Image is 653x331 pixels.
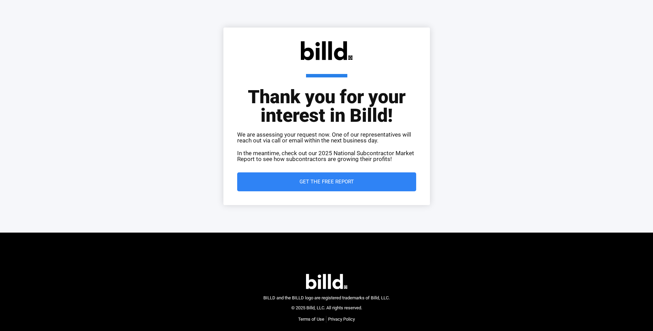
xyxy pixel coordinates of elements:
[237,172,416,191] a: Get the Free Report
[299,179,354,184] span: Get the Free Report
[237,74,416,125] h1: Thank you for your interest in Billd!
[263,295,390,310] span: BILLD and the BILLD logo are registered trademarks of Billd, LLC. © 2025 Billd, LLC. All rights r...
[298,316,324,323] a: Terms of Use
[298,316,355,323] nav: Menu
[237,132,416,143] p: We are assessing your request now. One of our representatives will reach out via call or email wi...
[328,316,355,323] a: Privacy Policy
[237,150,416,162] p: In the meantime, check out our 2025 National Subcontractor Market Report to see how subcontractor...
